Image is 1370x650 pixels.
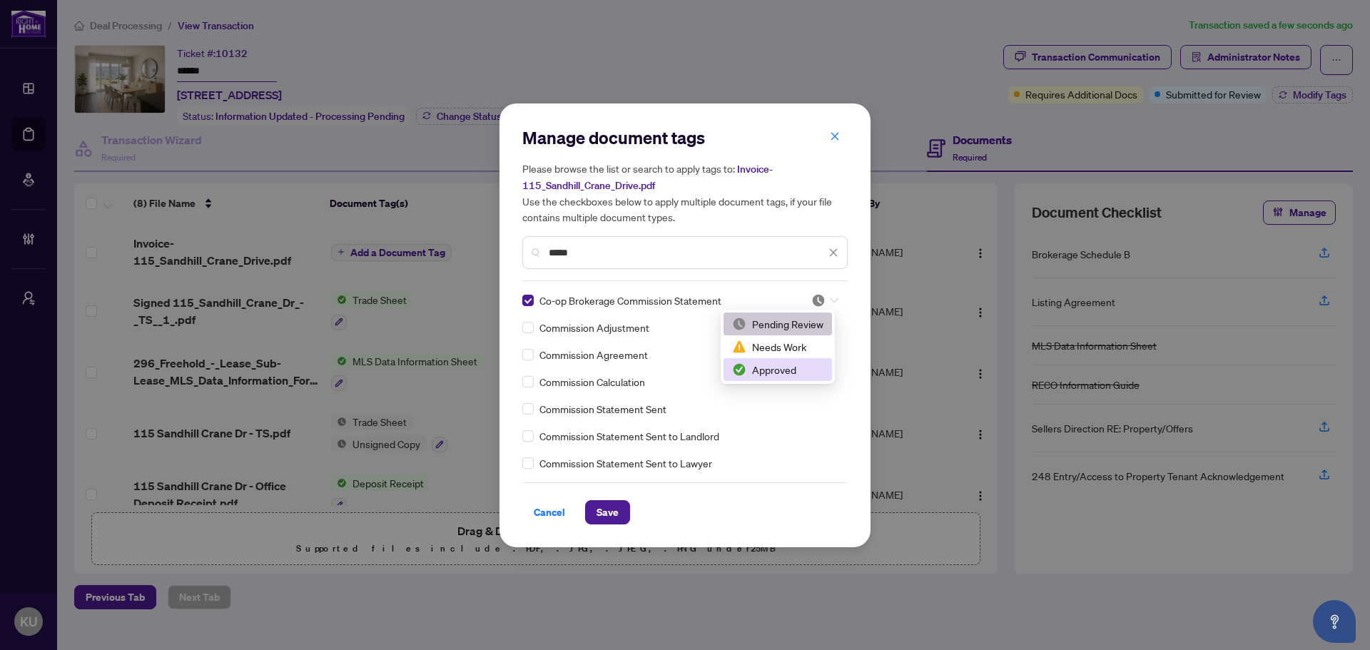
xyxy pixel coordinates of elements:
[522,163,773,192] span: Invoice-115_Sandhill_Crane_Drive.pdf
[724,335,832,358] div: Needs Work
[539,455,712,471] span: Commission Statement Sent to Lawyer
[539,347,648,362] span: Commission Agreement
[597,501,619,524] span: Save
[534,501,565,524] span: Cancel
[811,293,838,308] span: Pending Review
[732,339,823,355] div: Needs Work
[732,317,746,331] img: status
[522,161,848,225] h5: Please browse the list or search to apply tags to: Use the checkboxes below to apply multiple doc...
[539,293,721,308] span: Co-op Brokerage Commission Statement
[732,362,823,377] div: Approved
[724,313,832,335] div: Pending Review
[539,428,719,444] span: Commission Statement Sent to Landlord
[522,500,577,524] button: Cancel
[522,126,848,149] h2: Manage document tags
[724,358,832,381] div: Approved
[811,293,826,308] img: status
[585,500,630,524] button: Save
[539,374,645,390] span: Commission Calculation
[828,248,838,258] span: close
[732,316,823,332] div: Pending Review
[830,131,840,141] span: close
[732,362,746,377] img: status
[539,320,649,335] span: Commission Adjustment
[539,401,666,417] span: Commission Statement Sent
[732,340,746,354] img: status
[1313,600,1356,643] button: Open asap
